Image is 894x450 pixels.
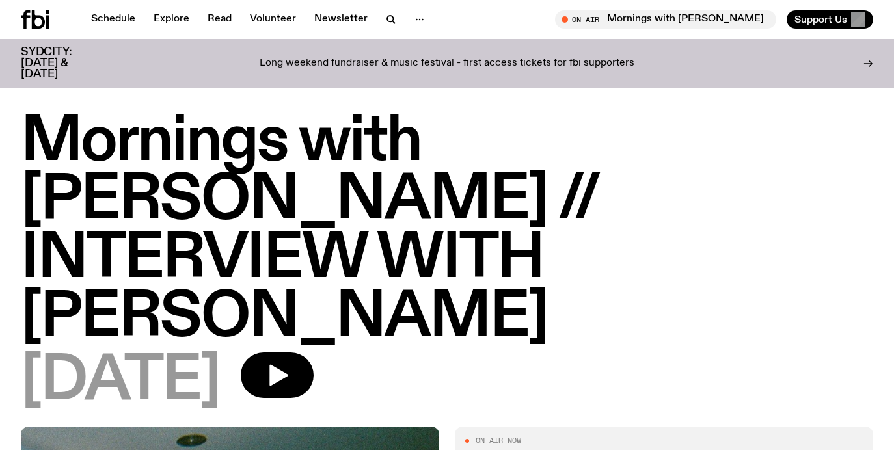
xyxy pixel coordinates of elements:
[21,47,104,80] h3: SYDCITY: [DATE] & [DATE]
[555,10,776,29] button: On AirMornings with [PERSON_NAME] // INTERVIEW WITH [PERSON_NAME]
[21,352,220,411] span: [DATE]
[200,10,239,29] a: Read
[146,10,197,29] a: Explore
[21,113,873,347] h1: Mornings with [PERSON_NAME] // INTERVIEW WITH [PERSON_NAME]
[476,437,521,444] span: On Air Now
[260,58,634,70] p: Long weekend fundraiser & music festival - first access tickets for fbi supporters
[242,10,304,29] a: Volunteer
[306,10,375,29] a: Newsletter
[794,14,847,25] span: Support Us
[83,10,143,29] a: Schedule
[787,10,873,29] button: Support Us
